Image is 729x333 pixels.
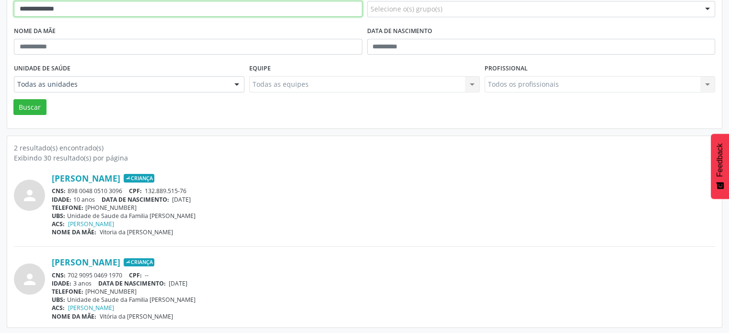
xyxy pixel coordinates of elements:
span: CNS: [52,187,66,195]
span: CPF: [129,271,142,279]
label: Equipe [249,61,271,76]
i: person [21,271,38,288]
label: Nome da mãe [14,24,56,39]
div: 702 9095 0469 1970 [52,271,715,279]
span: TELEFONE: [52,287,83,296]
span: 132.889.515-76 [145,187,186,195]
div: Unidade de Saude da Familia [PERSON_NAME] [52,212,715,220]
span: IDADE: [52,195,71,204]
span: Feedback [716,143,724,177]
span: UBS: [52,296,65,304]
span: Vitória da [PERSON_NAME] [100,312,173,321]
div: 2 resultado(s) encontrado(s) [14,143,715,153]
div: Exibindo 30 resultado(s) por página [14,153,715,163]
span: CPF: [129,187,142,195]
span: NOME DA MÃE: [52,312,96,321]
a: [PERSON_NAME] [52,257,120,267]
a: [PERSON_NAME] [68,304,114,312]
span: NOME DA MÃE: [52,228,96,236]
span: TELEFONE: [52,204,83,212]
a: [PERSON_NAME] [68,220,114,228]
div: [PHONE_NUMBER] [52,204,715,212]
span: ACS: [52,304,65,312]
span: Selecione o(s) grupo(s) [370,4,442,14]
span: CNS: [52,271,66,279]
span: DATA DE NASCIMENTO: [98,279,166,287]
span: Vitoria da [PERSON_NAME] [100,228,173,236]
span: UBS: [52,212,65,220]
span: -- [145,271,149,279]
div: [PHONE_NUMBER] [52,287,715,296]
button: Feedback - Mostrar pesquisa [711,134,729,199]
label: Profissional [485,61,528,76]
span: Criança [124,258,154,267]
a: [PERSON_NAME] [52,173,120,184]
span: ACS: [52,220,65,228]
i: person [21,187,38,204]
span: Todas as unidades [17,80,225,89]
span: Criança [124,174,154,183]
div: 898 0048 0510 3096 [52,187,715,195]
div: Unidade de Saude da Familia [PERSON_NAME] [52,296,715,304]
label: Unidade de saúde [14,61,70,76]
span: [DATE] [169,279,187,287]
span: DATA DE NASCIMENTO: [102,195,169,204]
div: 3 anos [52,279,715,287]
span: IDADE: [52,279,71,287]
span: [DATE] [172,195,191,204]
label: Data de nascimento [367,24,432,39]
button: Buscar [13,99,46,115]
div: 10 anos [52,195,715,204]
